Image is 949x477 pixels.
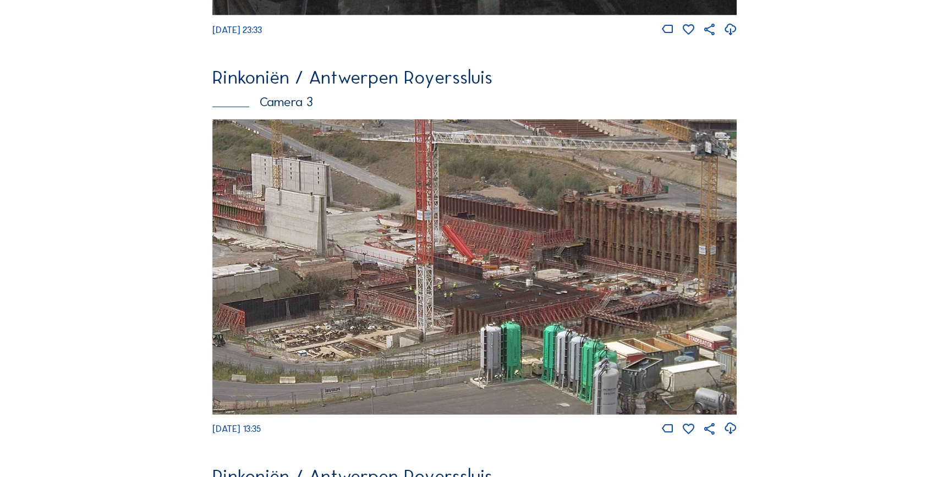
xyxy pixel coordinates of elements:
[212,96,737,109] div: Camera 3
[212,423,261,434] span: [DATE] 13:35
[212,119,737,415] img: Image
[212,24,262,35] span: [DATE] 23:33
[212,68,737,87] div: Rinkoniën / Antwerpen Royerssluis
